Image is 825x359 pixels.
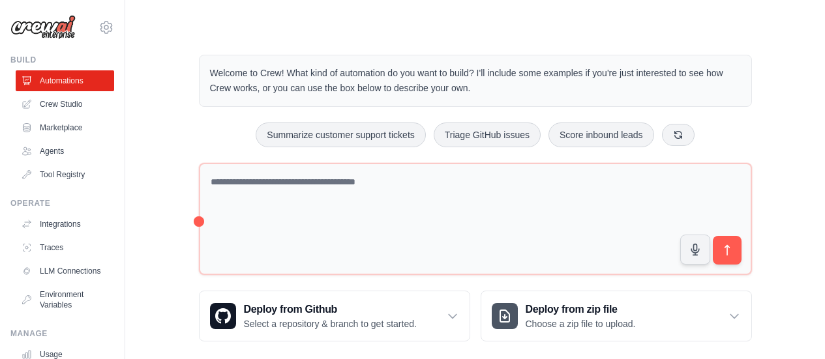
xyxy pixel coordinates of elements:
[526,302,636,317] h3: Deploy from zip file
[10,15,76,40] img: Logo
[434,122,541,147] button: Triage GitHub issues
[548,122,654,147] button: Score inbound leads
[16,237,114,258] a: Traces
[16,141,114,162] a: Agents
[244,317,417,330] p: Select a repository & branch to get started.
[16,261,114,281] a: LLM Connections
[16,284,114,315] a: Environment Variables
[526,317,636,330] p: Choose a zip file to upload.
[16,94,114,115] a: Crew Studio
[16,164,114,185] a: Tool Registry
[10,55,114,65] div: Build
[16,70,114,91] a: Automations
[210,66,741,96] p: Welcome to Crew! What kind of automation do you want to build? I'll include some examples if you'...
[16,214,114,235] a: Integrations
[10,328,114,339] div: Manage
[16,117,114,138] a: Marketplace
[256,122,425,147] button: Summarize customer support tickets
[244,302,417,317] h3: Deploy from Github
[10,198,114,208] div: Operate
